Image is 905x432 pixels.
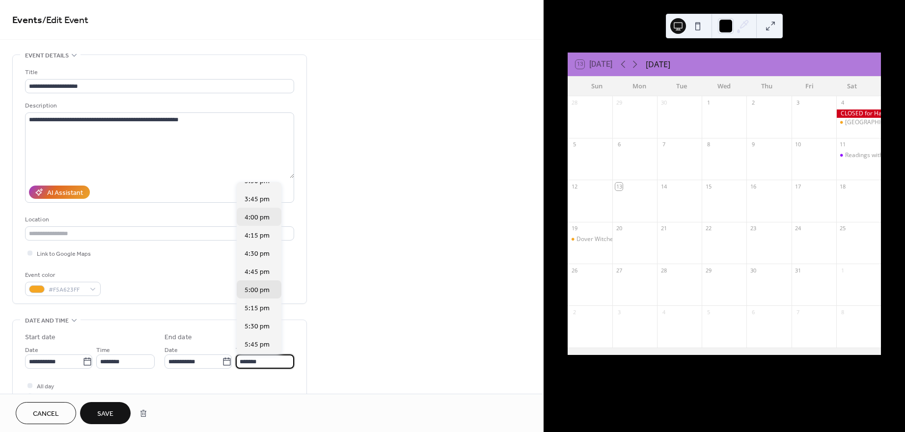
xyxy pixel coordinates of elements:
[245,267,270,277] span: 4:45 pm
[615,141,623,148] div: 6
[845,118,905,127] div: [GEOGRAPHIC_DATA]
[839,308,847,316] div: 8
[839,99,847,107] div: 4
[236,345,249,355] span: Time
[97,409,113,419] span: Save
[571,141,578,148] div: 5
[568,235,612,243] div: Dover Witches Market
[660,225,667,232] div: 21
[25,345,38,355] span: Date
[571,267,578,274] div: 26
[836,109,881,118] div: CLOSED for Haunted Hillsborough
[660,99,667,107] div: 30
[618,77,660,96] div: Mon
[33,409,59,419] span: Cancel
[47,188,83,198] div: AI Assistant
[745,77,788,96] div: Thu
[576,77,618,96] div: Sun
[836,151,881,160] div: Readings with Priestess Bashira
[29,186,90,199] button: AI Assistant
[16,402,76,424] button: Cancel
[165,332,192,343] div: End date
[795,183,802,190] div: 17
[245,249,270,259] span: 4:30 pm
[25,101,292,111] div: Description
[830,77,873,96] div: Sat
[615,99,623,107] div: 29
[25,270,99,280] div: Event color
[42,11,88,30] span: / Edit Event
[836,118,881,127] div: Haunted Hillsborough
[749,308,757,316] div: 6
[795,267,802,274] div: 31
[660,308,667,316] div: 4
[37,249,91,259] span: Link to Google Maps
[660,267,667,274] div: 28
[749,141,757,148] div: 9
[839,267,847,274] div: 1
[25,67,292,78] div: Title
[571,183,578,190] div: 12
[660,77,703,96] div: Tue
[245,194,270,205] span: 3:45 pm
[245,303,270,314] span: 5:15 pm
[80,402,131,424] button: Save
[615,267,623,274] div: 27
[705,225,712,232] div: 22
[660,141,667,148] div: 7
[96,345,110,355] span: Time
[795,308,802,316] div: 7
[37,381,54,392] span: All day
[749,183,757,190] div: 16
[749,267,757,274] div: 30
[12,11,42,30] a: Events
[788,77,831,96] div: Fri
[25,215,292,225] div: Location
[705,99,712,107] div: 1
[576,235,637,243] div: Dover Witches Market
[703,77,746,96] div: Wed
[795,99,802,107] div: 3
[571,99,578,107] div: 28
[615,225,623,232] div: 20
[165,345,178,355] span: Date
[646,58,670,70] div: [DATE]
[37,392,77,402] span: Show date only
[25,51,69,61] span: Event details
[245,322,270,332] span: 5:30 pm
[839,183,847,190] div: 18
[245,213,270,223] span: 4:00 pm
[705,141,712,148] div: 8
[749,99,757,107] div: 2
[795,225,802,232] div: 24
[795,141,802,148] div: 10
[25,332,55,343] div: Start date
[705,183,712,190] div: 15
[705,267,712,274] div: 29
[615,308,623,316] div: 3
[245,285,270,296] span: 5:00 pm
[839,141,847,148] div: 11
[705,308,712,316] div: 5
[749,225,757,232] div: 23
[49,285,85,295] span: #F5A623FF
[245,231,270,241] span: 4:15 pm
[615,183,623,190] div: 13
[25,316,69,326] span: Date and time
[571,225,578,232] div: 19
[660,183,667,190] div: 14
[571,308,578,316] div: 2
[245,340,270,350] span: 5:45 pm
[839,225,847,232] div: 25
